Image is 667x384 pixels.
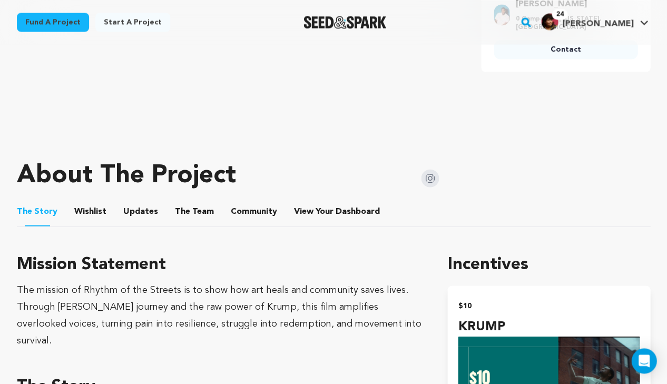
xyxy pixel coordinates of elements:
[631,348,656,373] div: Open Intercom Messenger
[175,205,214,218] span: Team
[17,205,32,218] span: The
[17,205,57,218] span: Story
[421,169,439,187] img: Seed&Spark Instagram Icon
[562,19,633,28] span: [PERSON_NAME]
[231,205,277,218] span: Community
[294,205,382,218] span: Your
[175,205,190,218] span: The
[74,205,106,218] span: Wishlist
[447,252,650,277] h1: Incentives
[336,205,380,218] span: Dashboard
[539,11,650,30] a: Rocco G.'s Profile
[494,40,637,59] a: Contact
[17,13,89,32] a: Fund a project
[458,317,640,336] h4: KRUMP
[458,298,640,313] h2: $10
[541,13,558,30] img: 9732bf93d350c959.jpg
[123,205,158,218] span: Updates
[294,205,382,218] a: ViewYourDashboard
[17,163,236,188] h1: About The Project
[17,252,422,277] h3: Mission Statement
[303,16,386,28] img: Seed&Spark Logo Dark Mode
[541,13,633,30] div: Rocco G.'s Profile
[539,11,650,33] span: Rocco G.'s Profile
[552,9,567,19] span: 24
[303,16,386,28] a: Seed&Spark Homepage
[17,281,422,349] div: The mission of Rhythm of the Streets is to show how art heals and community saves lives. Through ...
[95,13,170,32] a: Start a project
